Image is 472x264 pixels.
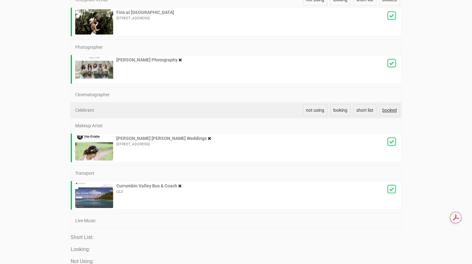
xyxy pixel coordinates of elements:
[71,235,401,240] h4: Short List:
[75,9,113,35] img: Kellie_EddieWebSize-411.jpg
[71,87,300,102] div: Cinematographer
[353,104,376,116] a: short list
[71,40,300,55] div: Photographer
[116,141,385,147] div: [STREET_ADDRESS]
[306,108,324,113] span: not using
[382,108,397,113] span: booked
[356,108,373,113] span: short list
[71,213,300,228] div: Live Music
[303,104,327,116] a: not using
[75,135,113,160] img: website_screenshot_tina_kristen_weddings.png
[71,103,300,118] div: Celebrant
[71,118,300,133] div: Makeup Artist
[71,247,401,252] h4: Looking:
[116,57,178,62] strong: [PERSON_NAME] Photography
[116,183,177,188] strong: Currumbin Valley Bus & Coach
[71,166,300,181] div: Transport
[75,183,113,208] img: website_screenshot_currumbin_valley_bus_coach.png
[333,108,347,113] span: looking
[116,189,385,194] div: QLD
[116,16,385,21] div: [STREET_ADDRESS]
[116,136,207,141] strong: [PERSON_NAME] [PERSON_NAME] Weddings
[116,10,174,15] strong: Fins at [GEOGRAPHIC_DATA]
[379,104,400,116] a: booked
[330,104,350,116] a: looking
[75,57,113,82] img: website_screenshot_camilla_kirk_photography.png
